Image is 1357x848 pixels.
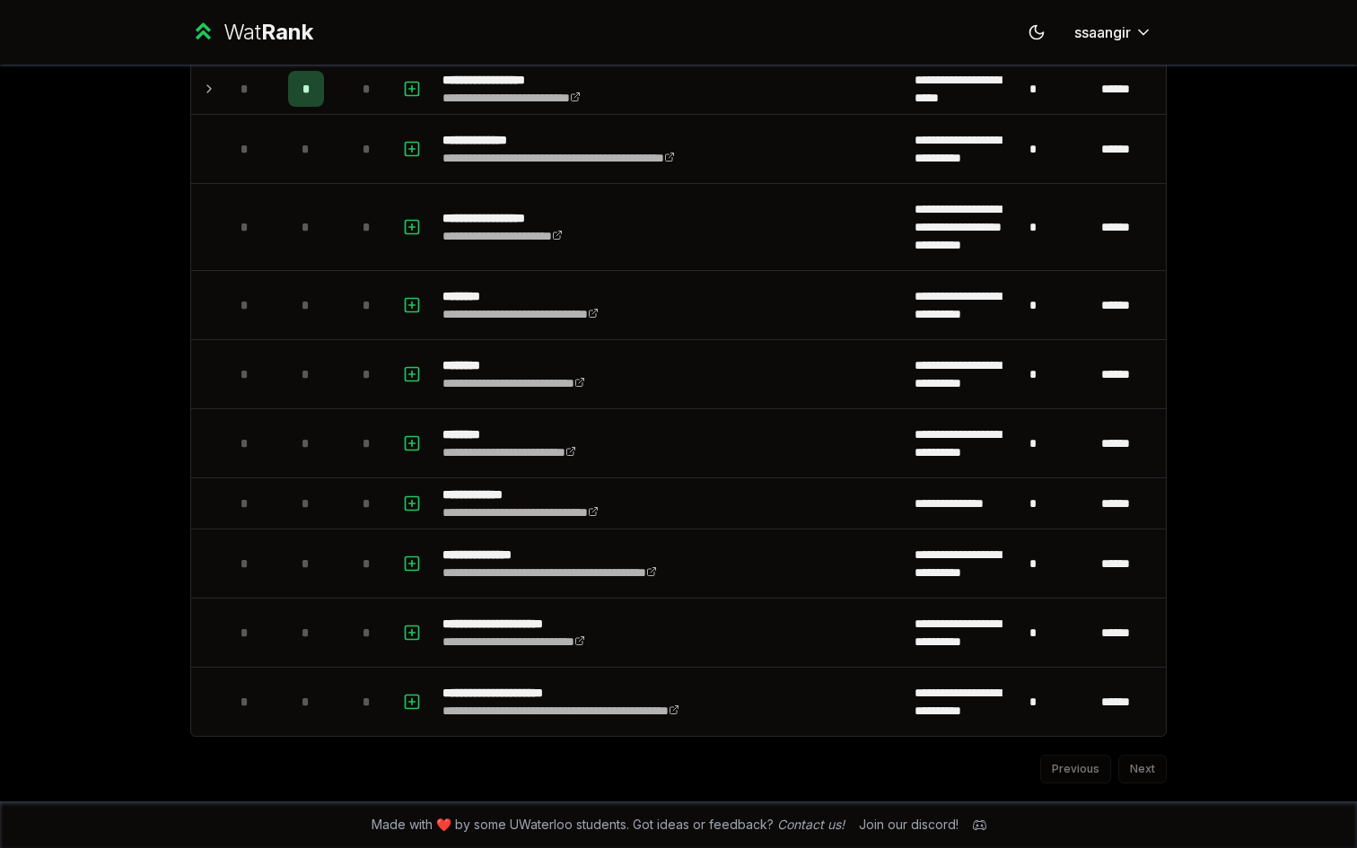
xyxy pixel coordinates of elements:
[261,19,313,45] span: Rank
[1074,22,1131,43] span: ssaangir
[777,817,845,832] a: Contact us!
[223,18,313,47] div: Wat
[190,18,313,47] a: WatRank
[859,816,959,834] div: Join our discord!
[1060,16,1167,48] button: ssaangir
[372,816,845,834] span: Made with ❤️ by some UWaterloo students. Got ideas or feedback?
